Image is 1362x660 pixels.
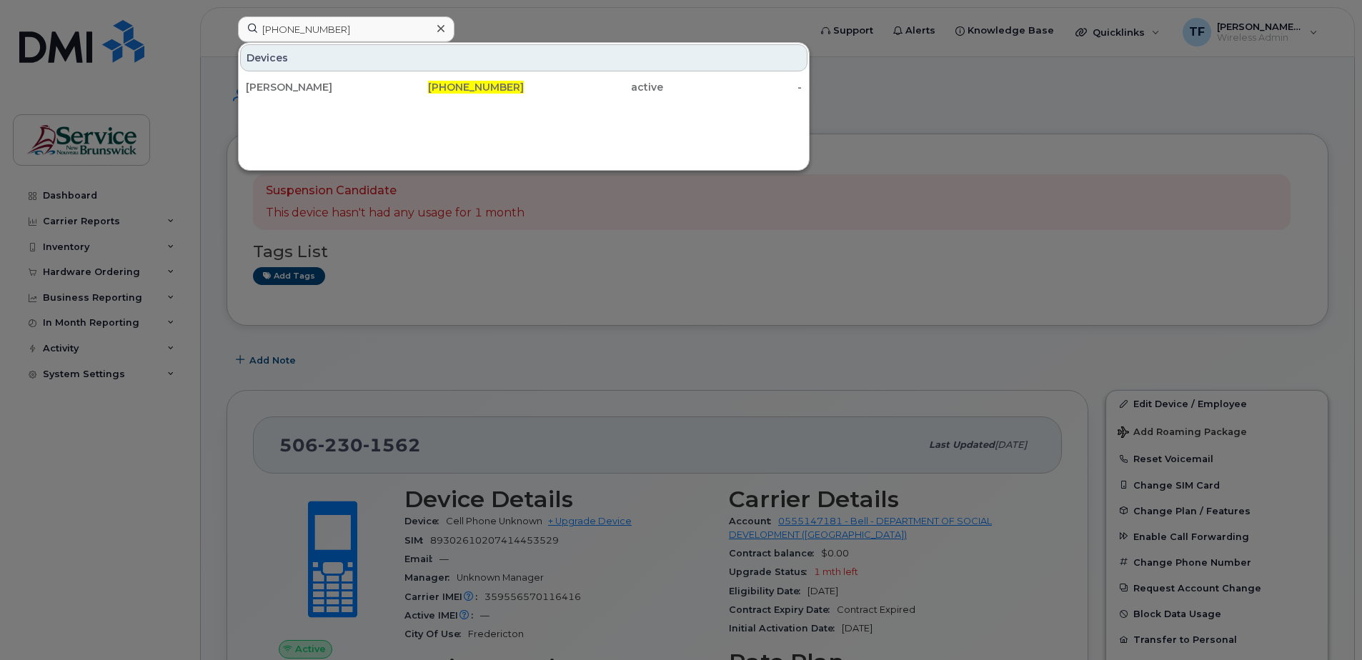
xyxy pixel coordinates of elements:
[240,44,807,71] div: Devices
[524,80,663,94] div: active
[663,80,802,94] div: -
[428,81,524,94] span: [PHONE_NUMBER]
[240,74,807,100] a: [PERSON_NAME][PHONE_NUMBER]active-
[246,80,385,94] div: [PERSON_NAME]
